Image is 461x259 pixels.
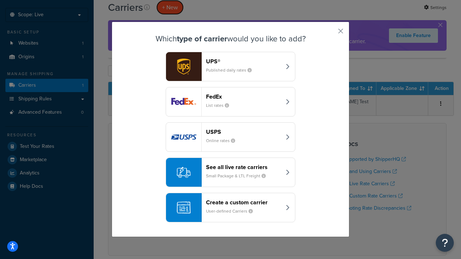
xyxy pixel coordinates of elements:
[436,234,454,252] button: Open Resource Center
[206,208,259,214] small: User-defined Carriers
[166,123,201,151] img: usps logo
[177,201,191,214] img: icon-carrier-custom-c93b8a24.svg
[206,164,281,171] header: See all live rate carriers
[206,67,258,73] small: Published daily rates
[206,199,281,206] header: Create a custom carrier
[206,58,281,65] header: UPS®
[166,87,201,116] img: fedEx logo
[166,193,295,222] button: Create a custom carrierUser-defined Carriers
[166,52,295,81] button: ups logoUPS®Published daily rates
[206,93,281,100] header: FedEx
[166,52,201,81] img: ups logo
[206,137,241,144] small: Online rates
[206,102,235,109] small: List rates
[177,33,227,45] strong: type of carrier
[206,128,281,135] header: USPS
[166,122,295,152] button: usps logoUSPSOnline rates
[206,173,272,179] small: Small Package & LTL Freight
[166,87,295,117] button: fedEx logoFedExList rates
[130,35,331,43] h3: Which would you like to add?
[166,158,295,187] button: See all live rate carriersSmall Package & LTL Freight
[177,165,191,179] img: icon-carrier-liverate-becf4550.svg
